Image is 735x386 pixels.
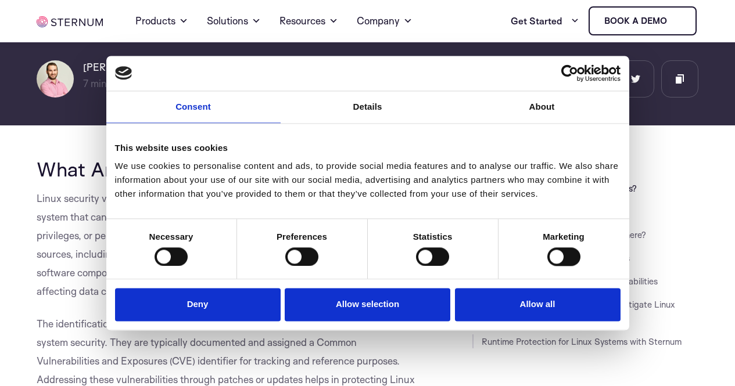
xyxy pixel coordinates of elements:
span: min read | [83,77,134,89]
div: We use cookies to personalise content and ads, to provide social media features and to analyse ou... [115,159,621,201]
img: Lian Granot [37,60,74,98]
a: Runtime Protection for Linux Systems with Sternum [482,336,682,347]
img: sternum iot [37,16,103,27]
button: Deny [115,288,281,322]
div: This website uses cookies [115,141,621,155]
a: Consent [106,91,281,123]
strong: Statistics [413,232,453,241]
strong: Preferences [277,232,327,241]
a: Usercentrics Cookiebot - opens in a new window [519,64,621,82]
img: logo [115,67,132,80]
img: sternum iot [672,16,681,26]
button: Allow selection [285,288,450,322]
strong: Marketing [543,232,585,241]
span: What Are Linux Security Vulnerabilities? [37,157,393,181]
a: Book a demo [589,6,697,35]
button: Allow all [455,288,621,322]
strong: Necessary [149,232,193,241]
span: 7 [83,77,88,89]
span: Linux security vulnerabilities are weaknesses or flaws within the Linux operating system that can... [37,192,409,297]
a: Details [281,91,455,123]
a: Get Started [511,9,579,33]
h6: [PERSON_NAME] [83,60,169,74]
a: About [455,91,629,123]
